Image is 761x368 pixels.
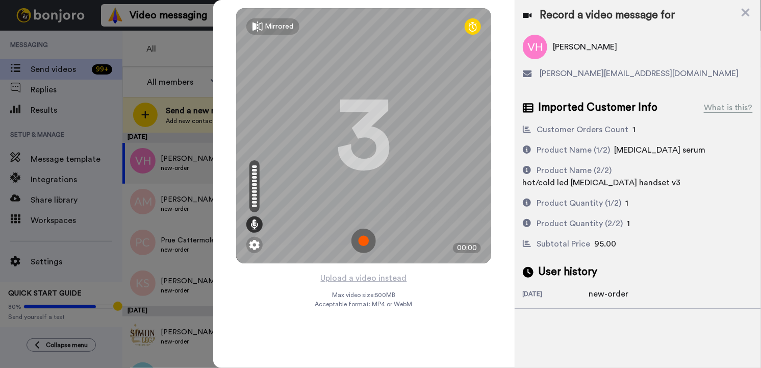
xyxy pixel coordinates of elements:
span: 95.00 [595,240,617,248]
span: 1 [626,199,629,207]
div: Subtotal Price [537,238,591,250]
div: Product Quantity (2/2) [537,217,623,230]
div: What is this? [704,102,753,114]
img: ic_record_start.svg [351,229,376,253]
button: Upload a video instead [318,272,410,285]
span: [MEDICAL_DATA] serum [615,146,706,154]
div: Customer Orders Count [537,124,629,136]
div: 3 [336,97,392,174]
span: Imported Customer Info [539,100,658,115]
div: new-order [589,288,640,300]
span: User history [539,264,598,280]
div: 00:00 [453,243,481,253]
span: [PERSON_NAME][EMAIL_ADDRESS][DOMAIN_NAME] [540,67,739,80]
div: Product Quantity (1/2) [537,197,622,209]
span: 1 [627,219,630,228]
span: hot/cold led [MEDICAL_DATA] handset v3 [523,179,681,187]
span: Max video size: 500 MB [332,291,395,299]
div: Product Name (1/2) [537,144,611,156]
div: Product Name (2/2) [537,164,612,177]
span: 1 [633,126,636,134]
div: [DATE] [523,290,589,300]
img: ic_gear.svg [249,240,260,250]
span: Acceptable format: MP4 or WebM [315,300,413,308]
